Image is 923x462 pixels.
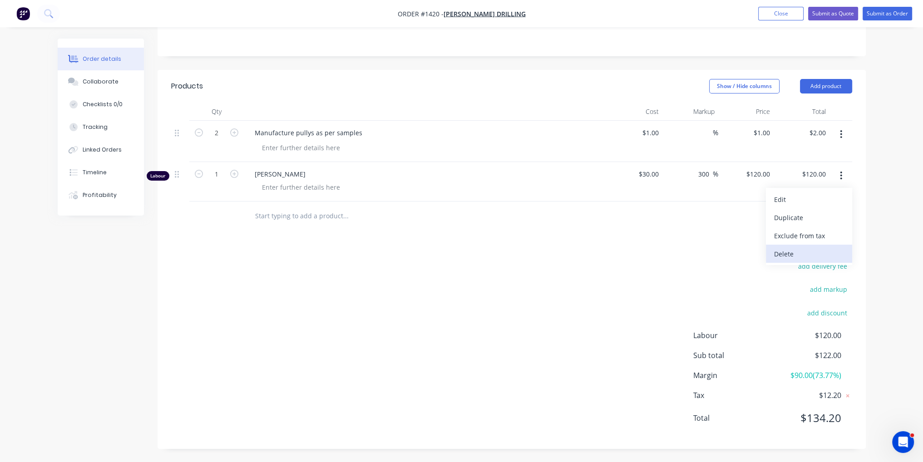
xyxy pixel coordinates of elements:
button: Order details [58,48,144,70]
span: $122.00 [774,350,841,361]
div: Total [774,103,829,121]
button: Show / Hide columns [709,79,780,93]
div: Tracking [83,123,108,131]
input: Start typing to add a product... [255,207,436,225]
button: Linked Orders [58,138,144,161]
span: $12.20 [774,390,841,401]
button: Submit as Quote [808,7,858,20]
div: Qty [189,103,244,121]
button: Edit [766,190,852,208]
button: Close [758,7,804,20]
span: [PERSON_NAME] [255,169,603,179]
button: Timeline [58,161,144,184]
button: Duplicate [766,208,852,226]
span: Order #1420 - [398,10,444,18]
div: Exclude from tax [774,229,844,242]
button: Checklists 0/0 [58,93,144,116]
div: Products [171,81,203,92]
span: $90.00 ( 73.77 %) [774,370,841,381]
div: Timeline [83,168,107,177]
button: Exclude from tax [766,226,852,245]
div: Price [718,103,774,121]
button: Tracking [58,116,144,138]
div: Profitability [83,191,117,199]
span: % [713,169,718,179]
div: Markup [662,103,718,121]
a: [PERSON_NAME] Drilling [444,10,526,18]
div: Cost [607,103,663,121]
img: Factory [16,7,30,20]
span: Tax [693,390,774,401]
span: Total [693,413,774,423]
div: Labour [147,171,169,181]
div: Delete [774,247,844,260]
span: Sub total [693,350,774,361]
iframe: Intercom live chat [892,431,914,453]
span: % [713,128,718,138]
button: Submit as Order [863,7,912,20]
span: $134.20 [774,410,841,426]
button: Collaborate [58,70,144,93]
span: Margin [693,370,774,381]
div: Order details [83,55,121,63]
div: Collaborate [83,78,118,86]
div: Duplicate [774,211,844,224]
button: add discount [803,306,852,319]
span: $120.00 [774,330,841,341]
div: Manufacture pullys as per samples [247,126,370,139]
div: Checklists 0/0 [83,100,123,108]
div: Linked Orders [83,146,122,154]
button: Profitability [58,184,144,206]
button: add delivery fee [794,260,852,272]
button: Delete [766,245,852,263]
button: Add product [800,79,852,93]
span: Labour [693,330,774,341]
button: add markup [805,283,852,295]
div: Edit [774,193,844,206]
